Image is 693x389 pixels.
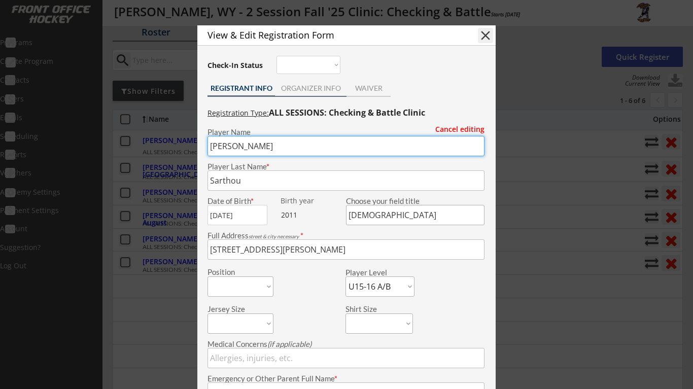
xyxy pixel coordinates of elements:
input: Street, City, Province/State [207,239,484,260]
div: Medical Concerns [207,340,484,348]
div: Choose your field title [346,197,484,205]
div: Date of Birth [207,197,273,205]
u: Registration Type: [207,108,269,118]
div: Player Last Name [207,163,484,170]
div: Full Address [207,232,484,239]
div: Check-In Status [207,62,265,69]
div: View & Edit Registration Form [207,30,460,40]
div: ORGANIZER INFO [275,85,346,92]
div: Shirt Size [345,305,398,313]
div: Player Level [345,269,414,276]
div: REGISTRANT INFO [207,85,275,92]
div: Player Name [207,128,484,136]
button: close [478,28,493,43]
em: street & city necessary [249,233,299,239]
div: Jersey Size [207,305,260,313]
div: Cancel editing [435,126,484,133]
input: Allergies, injuries, etc. [207,348,484,368]
em: (if applicable) [267,339,311,348]
div: Birth year [281,197,344,204]
div: 2011 [281,210,344,220]
div: Position [207,268,260,276]
div: WAIVER [346,85,391,92]
strong: ALL SESSIONS: Checking & Battle Clinic [269,107,425,118]
div: We are transitioning the system to collect and store date of birth instead of just birth year to ... [281,197,344,205]
div: Emergency or Other Parent Full Name [207,375,484,382]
